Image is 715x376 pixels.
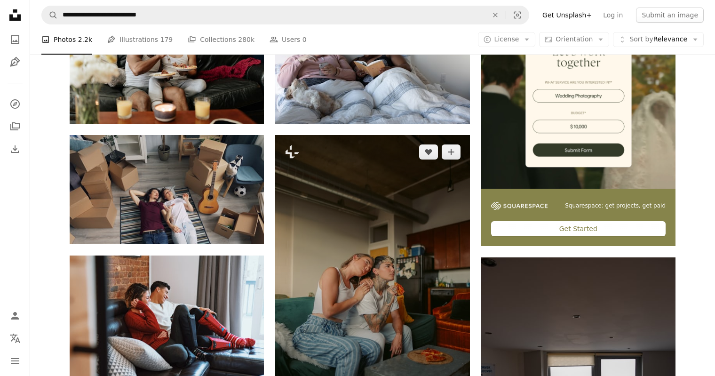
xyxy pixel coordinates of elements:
[41,6,529,24] form: Find visuals sitewide
[6,6,24,26] a: Home — Unsplash
[494,35,519,43] span: License
[636,8,704,23] button: Submit an image
[491,202,548,210] img: file-1747939142011-51e5cc87e3c9
[6,329,24,348] button: Language
[275,276,469,285] a: a man and a woman sitting on a couch
[6,306,24,325] a: Log in / Sign up
[565,202,666,210] span: Squarespace: get projects, get paid
[160,34,173,45] span: 179
[70,185,264,193] a: a man and a woman laying on a rug in a room full of moving boxes
[629,35,653,43] span: Sort by
[70,135,264,244] img: a man and a woman laying on a rug in a room full of moving boxes
[478,32,536,47] button: License
[6,95,24,113] a: Explore
[537,8,597,23] a: Get Unsplash+
[485,6,506,24] button: Clear
[70,316,264,324] a: a man and woman sitting on a couch
[270,24,307,55] a: Users 0
[107,24,173,55] a: Illustrations 179
[6,140,24,159] a: Download History
[6,53,24,72] a: Illustrations
[238,34,254,45] span: 280k
[188,24,254,55] a: Collections 280k
[275,54,469,63] a: two person in bed close-up photography
[539,32,609,47] button: Orientation
[442,144,461,160] button: Add to Collection
[42,6,58,24] button: Search Unsplash
[491,221,666,236] div: Get Started
[6,352,24,370] button: Menu
[597,8,628,23] a: Log in
[6,117,24,136] a: Collections
[629,35,687,44] span: Relevance
[419,144,438,160] button: Like
[506,6,529,24] button: Visual search
[613,32,704,47] button: Sort byRelevance
[556,35,593,43] span: Orientation
[6,30,24,49] a: Photos
[302,34,307,45] span: 0
[70,54,264,63] a: a man and woman sitting on a couch eating pizza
